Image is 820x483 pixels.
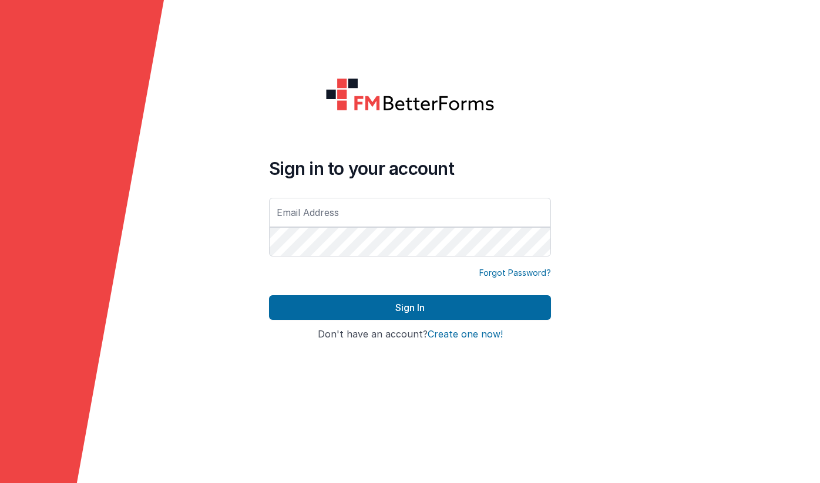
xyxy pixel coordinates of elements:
[479,267,551,279] a: Forgot Password?
[269,329,551,340] h4: Don't have an account?
[269,198,551,227] input: Email Address
[269,295,551,320] button: Sign In
[269,158,551,179] h4: Sign in to your account
[428,329,503,340] button: Create one now!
